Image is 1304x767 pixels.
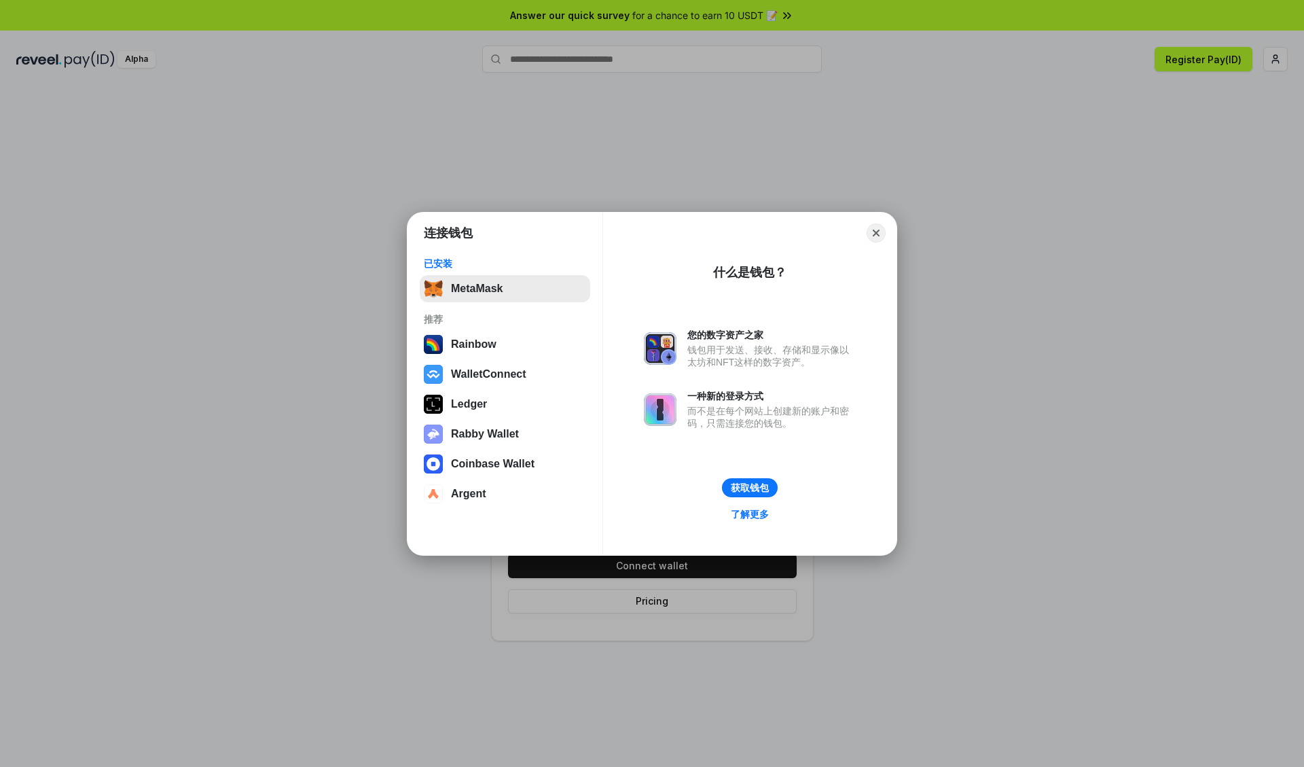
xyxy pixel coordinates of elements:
[424,454,443,474] img: svg+xml,%3Csvg%20width%3D%2228%22%20height%3D%2228%22%20viewBox%3D%220%200%2028%2028%22%20fill%3D...
[424,279,443,298] img: svg+xml,%3Csvg%20fill%3D%22none%22%20height%3D%2233%22%20viewBox%3D%220%200%2035%2033%22%20width%...
[420,275,590,302] button: MetaMask
[451,283,503,295] div: MetaMask
[424,225,473,241] h1: 连接钱包
[451,458,535,470] div: Coinbase Wallet
[420,391,590,418] button: Ledger
[420,331,590,358] button: Rainbow
[451,338,496,351] div: Rainbow
[424,395,443,414] img: svg+xml,%3Csvg%20xmlns%3D%22http%3A%2F%2Fwww.w3.org%2F2000%2Fsvg%22%20width%3D%2228%22%20height%3...
[420,450,590,478] button: Coinbase Wallet
[451,398,487,410] div: Ledger
[687,390,856,402] div: 一种新的登录方式
[424,484,443,503] img: svg+xml,%3Csvg%20width%3D%2228%22%20height%3D%2228%22%20viewBox%3D%220%200%2028%2028%22%20fill%3D...
[424,335,443,354] img: svg+xml,%3Csvg%20width%3D%22120%22%20height%3D%22120%22%20viewBox%3D%220%200%20120%20120%22%20fil...
[420,421,590,448] button: Rabby Wallet
[867,224,886,243] button: Close
[644,393,676,426] img: svg+xml,%3Csvg%20xmlns%3D%22http%3A%2F%2Fwww.w3.org%2F2000%2Fsvg%22%20fill%3D%22none%22%20viewBox...
[687,405,856,429] div: 而不是在每个网站上创建新的账户和密码，只需连接您的钱包。
[451,488,486,500] div: Argent
[687,344,856,368] div: 钱包用于发送、接收、存储和显示像以太坊和NFT这样的数字资产。
[731,508,769,520] div: 了解更多
[713,264,786,281] div: 什么是钱包？
[723,505,777,523] a: 了解更多
[424,257,586,270] div: 已安装
[722,478,778,497] button: 获取钱包
[420,480,590,507] button: Argent
[420,361,590,388] button: WalletConnect
[644,332,676,365] img: svg+xml,%3Csvg%20xmlns%3D%22http%3A%2F%2Fwww.w3.org%2F2000%2Fsvg%22%20fill%3D%22none%22%20viewBox...
[424,425,443,444] img: svg+xml,%3Csvg%20xmlns%3D%22http%3A%2F%2Fwww.w3.org%2F2000%2Fsvg%22%20fill%3D%22none%22%20viewBox...
[731,482,769,494] div: 获取钱包
[424,313,586,325] div: 推荐
[451,428,519,440] div: Rabby Wallet
[451,368,526,380] div: WalletConnect
[424,365,443,384] img: svg+xml,%3Csvg%20width%3D%2228%22%20height%3D%2228%22%20viewBox%3D%220%200%2028%2028%22%20fill%3D...
[687,329,856,341] div: 您的数字资产之家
